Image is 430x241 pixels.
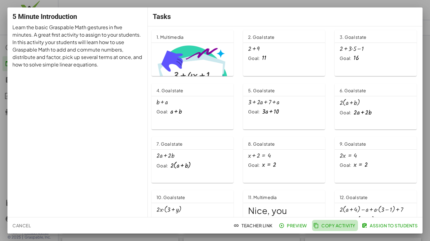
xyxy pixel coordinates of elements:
[152,137,236,183] a: 7. Goal stateGoal:
[248,194,277,200] span: 11. Multimedia
[232,220,275,231] button: Teacher Link
[10,220,33,231] button: Cancel
[156,163,168,169] div: Goal:
[243,84,327,130] a: 5. Goal stateGoal:
[335,137,419,183] a: 9. Goal stateGoal:
[312,220,358,231] button: Copy Activity
[248,109,260,115] div: Goal:
[156,141,183,147] span: 7. Goal state
[248,34,274,40] span: 2. Goal state
[156,109,168,115] div: Goal:
[243,137,327,183] a: 8. Goal stateGoal:
[152,84,236,130] a: 4. Goal stateGoal:
[340,162,351,168] div: Goal:
[156,216,168,223] div: Goal:
[12,223,31,228] span: Cancel
[152,190,236,236] a: 10. Goal stateGoal:
[12,13,77,20] span: 5 Minute Introduction
[156,88,183,93] span: 4. Goal state
[335,30,419,76] a: 3. Goal stateGoal:
[340,34,366,40] span: 3. Goal state
[278,220,310,231] button: Preview
[156,34,183,40] span: 1. Multimedia
[248,55,260,61] div: Goal:
[156,44,229,102] img: 0693f8568b74c82c9916f7e4627066a63b0fb68adf4cbd55bb6660eff8c96cd8.png
[248,88,275,93] span: 5. Goal state
[12,24,143,39] p: Learn the basic Graspable Math gestures in five minutes. A great first activity to assign to your...
[248,141,275,147] span: 8. Goal state
[340,194,368,200] span: 12. Goal state
[156,194,185,200] span: 10. Goal state
[340,141,366,147] span: 9. Goal state
[235,223,273,228] span: Teacher Link
[152,30,236,76] a: 1. Multimedia
[315,223,355,228] span: Copy Activity
[340,55,351,61] div: Goal:
[243,190,327,236] a: 11. MultimediaNice, you learned the basic GM gestures👍
[363,223,418,228] span: Assign to Students
[243,30,327,76] a: 2. Goal stateGoal:
[148,7,423,26] div: Tasks
[340,88,366,93] span: 6. Goal state
[248,162,260,168] div: Goal:
[280,223,307,228] span: Preview
[335,190,419,236] a: 12. Goal stateGoal:
[12,39,143,68] p: In this activity your students will learn how to use Graspable Math to add and commute numbers, d...
[360,220,420,231] button: Assign to Students
[340,110,351,116] div: Goal:
[335,84,419,130] a: 6. Goal stateGoal:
